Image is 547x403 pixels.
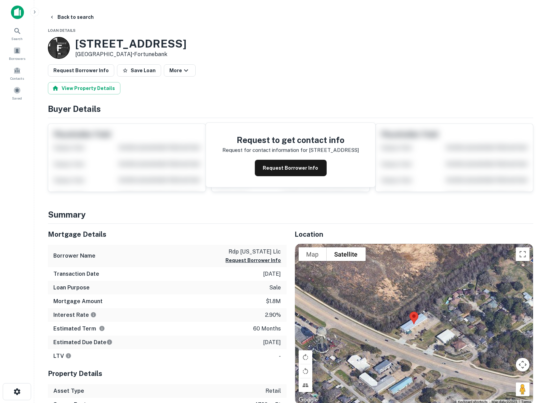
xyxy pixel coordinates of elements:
button: Tilt map [299,378,312,392]
a: Search [2,24,32,43]
p: $1.8m [266,297,281,305]
h6: Borrower Name [53,252,95,260]
button: Drag Pegman onto the map to open Street View [516,382,530,396]
button: Show satellite imagery [327,247,366,261]
span: Loan Details [48,28,76,32]
h5: Location [295,229,534,239]
button: Toggle fullscreen view [516,247,530,261]
span: Search [12,36,23,41]
p: sale [270,284,281,292]
h6: Loan Purpose [53,284,90,292]
button: More [164,64,196,77]
button: Request Borrower Info [48,64,114,77]
h6: Estimated Due Date [53,338,113,347]
span: Borrowers [9,56,25,61]
button: Back to search [47,11,96,23]
button: Request Borrower Info [226,256,281,264]
p: F [56,41,61,55]
a: Fortunebank [134,51,167,57]
button: Rotate map clockwise [299,350,312,364]
h4: Request to get contact info [222,134,359,146]
h6: Estimated Term [53,325,105,333]
svg: LTVs displayed on the website are for informational purposes only and may be reported incorrectly... [65,353,71,359]
h6: Asset Type [53,387,84,395]
h5: Mortgage Details [48,229,287,239]
p: [STREET_ADDRESS] [309,146,359,154]
button: Save Loan [117,64,161,77]
p: [GEOGRAPHIC_DATA] • [75,50,186,58]
p: Request for contact information for [222,146,308,154]
p: 2.90% [265,311,281,319]
p: rdp [US_STATE] llc [226,248,281,256]
img: capitalize-icon.png [11,5,24,19]
p: retail [266,387,281,395]
p: - [279,352,281,360]
h4: Buyer Details [48,103,533,115]
button: Show street map [299,247,327,261]
iframe: Chat Widget [513,348,547,381]
a: Saved [2,84,32,102]
svg: The interest rates displayed on the website are for informational purposes only and may be report... [90,312,96,318]
button: Rotate map counterclockwise [299,364,312,378]
h4: Summary [48,208,533,221]
span: Contacts [10,76,24,81]
a: Contacts [2,64,32,82]
svg: Term is based on a standard schedule for this type of loan. [99,325,105,331]
svg: Estimate is based on a standard schedule for this type of loan. [106,339,113,345]
button: Request Borrower Info [255,160,327,176]
h6: LTV [53,352,71,360]
p: [DATE] [263,338,281,347]
p: 60 months [253,325,281,333]
h6: Transaction Date [53,270,99,278]
h3: [STREET_ADDRESS] [75,37,186,50]
p: [DATE] [263,270,281,278]
span: Saved [12,95,22,101]
h5: Property Details [48,368,287,379]
h6: Interest Rate [53,311,96,319]
h6: Mortgage Amount [53,297,103,305]
button: View Property Details [48,82,120,94]
a: Borrowers [2,44,32,63]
